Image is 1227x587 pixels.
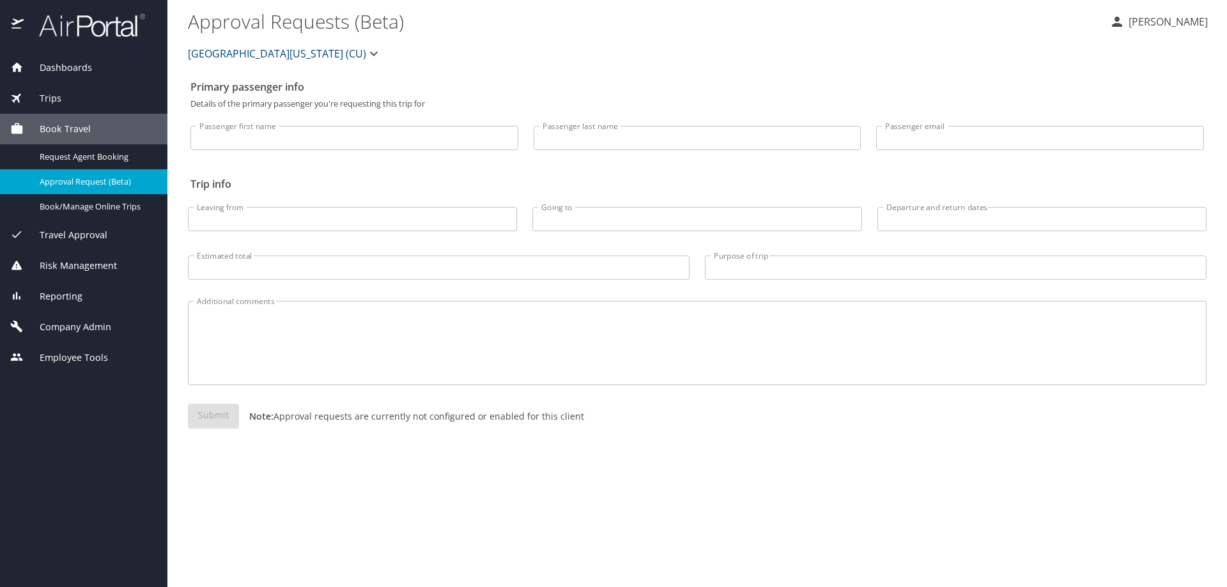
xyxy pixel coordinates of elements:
[24,91,61,105] span: Trips
[24,320,111,334] span: Company Admin
[190,174,1204,194] h2: Trip info
[188,1,1099,41] h1: Approval Requests (Beta)
[190,100,1204,108] p: Details of the primary passenger you're requesting this trip for
[24,351,108,365] span: Employee Tools
[12,13,25,38] img: icon-airportal.png
[24,289,82,303] span: Reporting
[24,228,107,242] span: Travel Approval
[40,151,152,163] span: Request Agent Booking
[40,176,152,188] span: Approval Request (Beta)
[24,259,117,273] span: Risk Management
[249,410,274,422] strong: Note:
[24,122,91,136] span: Book Travel
[24,61,92,75] span: Dashboards
[1125,14,1208,29] p: [PERSON_NAME]
[183,41,387,66] button: [GEOGRAPHIC_DATA][US_STATE] (CU)
[239,409,584,423] p: Approval requests are currently not configured or enabled for this client
[190,77,1204,97] h2: Primary passenger info
[1104,10,1213,33] button: [PERSON_NAME]
[188,45,366,63] span: [GEOGRAPHIC_DATA][US_STATE] (CU)
[25,13,145,38] img: airportal-logo.png
[40,201,152,213] span: Book/Manage Online Trips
